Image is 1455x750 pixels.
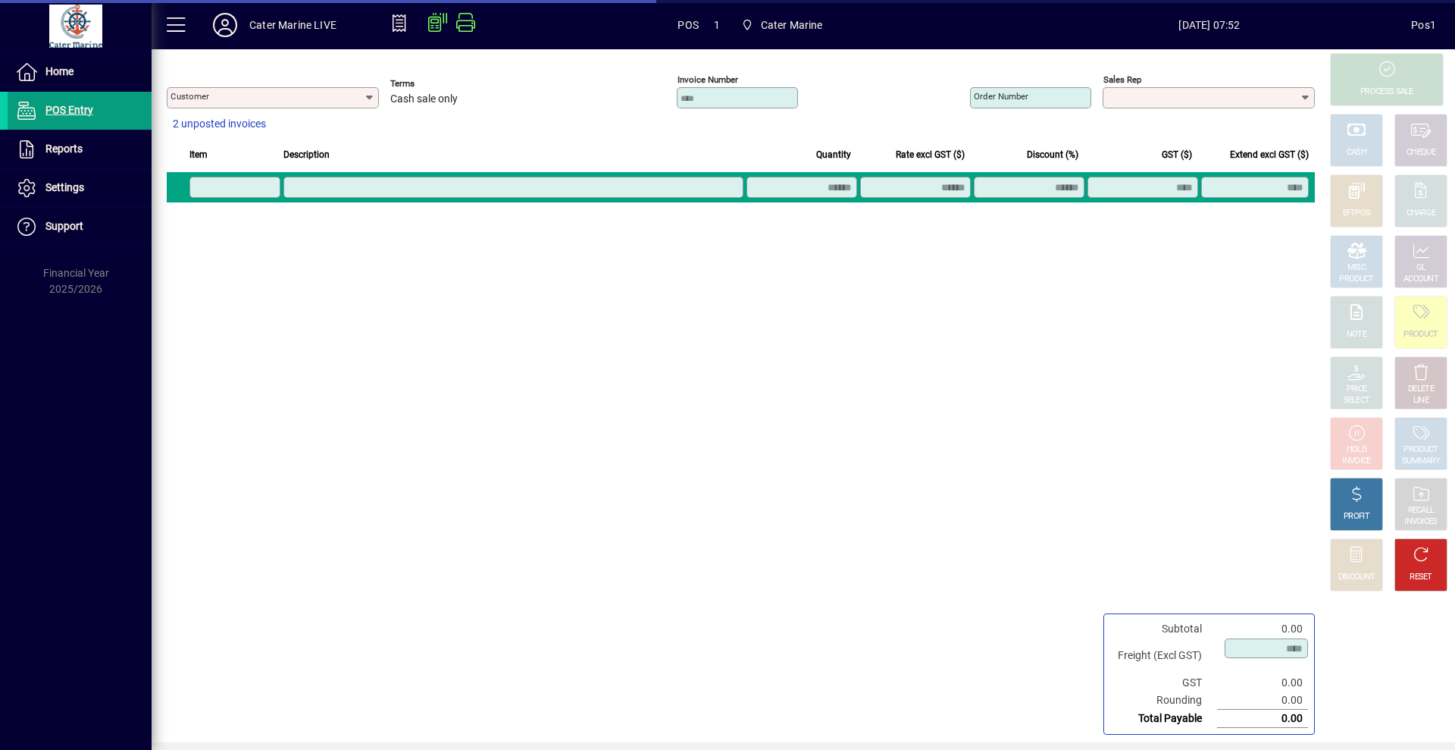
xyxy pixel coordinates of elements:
div: CHEQUE [1406,147,1435,158]
div: EFTPOS [1343,208,1371,219]
span: Settings [45,181,84,193]
mat-label: Order number [974,91,1028,102]
span: Reports [45,143,83,155]
div: CHARGE [1406,208,1436,219]
div: INVOICE [1342,456,1370,467]
td: Rounding [1110,692,1217,710]
button: Profile [201,11,249,39]
mat-label: Customer [171,91,209,102]
mat-label: Invoice number [677,74,738,85]
div: ACCOUNT [1403,274,1438,285]
span: POS Entry [45,104,93,116]
span: Quantity [816,146,851,163]
td: 0.00 [1217,674,1308,692]
div: Cater Marine LIVE [249,13,336,37]
div: MISC [1347,262,1366,274]
div: PROFIT [1344,511,1369,522]
span: Description [283,146,330,163]
span: Extend excl GST ($) [1230,146,1309,163]
span: Home [45,65,74,77]
div: HOLD [1347,444,1366,456]
span: Rate excl GST ($) [896,146,965,163]
span: [DATE] 07:52 [1008,13,1412,37]
span: Support [45,220,83,232]
span: Discount (%) [1027,146,1078,163]
span: Terms [390,79,481,89]
div: RECALL [1408,505,1435,516]
div: PRODUCT [1403,329,1438,340]
div: NOTE [1347,329,1366,340]
td: Total Payable [1110,710,1217,728]
div: PRODUCT [1403,444,1438,456]
td: Freight (Excl GST) [1110,638,1217,674]
span: 2 unposted invoices [173,116,266,132]
a: Settings [8,169,152,207]
div: INVOICES [1404,516,1437,528]
span: Item [189,146,208,163]
div: DISCOUNT [1338,572,1375,583]
a: Support [8,208,152,246]
span: Cater Marine [761,13,823,37]
td: 0.00 [1217,710,1308,728]
div: SUMMARY [1402,456,1440,467]
div: RESET [1410,572,1432,583]
div: Pos1 [1411,13,1436,37]
a: Home [8,53,152,91]
div: PRICE [1347,384,1367,395]
div: SELECT [1344,395,1370,406]
mat-label: Sales rep [1103,74,1141,85]
span: Cash sale only [390,93,458,105]
span: 1 [714,13,720,37]
div: PROCESS SALE [1360,86,1413,98]
div: PRODUCT [1339,274,1373,285]
div: CASH [1347,147,1366,158]
span: POS [677,13,699,37]
td: 0.00 [1217,620,1308,638]
td: Subtotal [1110,620,1217,638]
span: GST ($) [1162,146,1192,163]
span: Cater Marine [735,11,829,39]
button: 2 unposted invoices [167,111,272,138]
div: DELETE [1408,384,1434,395]
div: LINE [1413,395,1428,406]
td: 0.00 [1217,692,1308,710]
div: GL [1416,262,1426,274]
a: Reports [8,130,152,168]
td: GST [1110,674,1217,692]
